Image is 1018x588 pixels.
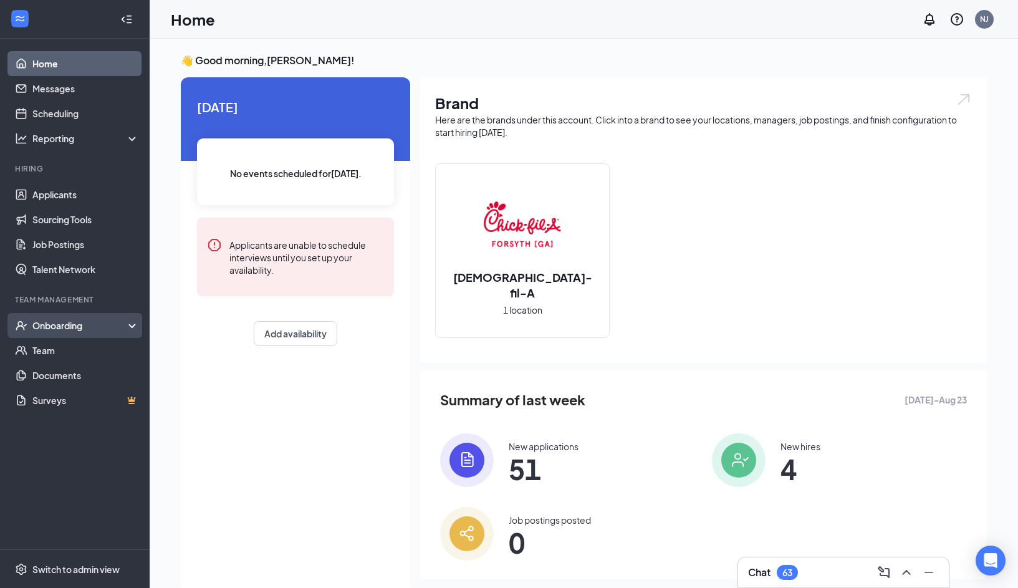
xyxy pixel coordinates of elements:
svg: ChevronUp [899,565,914,580]
h1: Home [171,9,215,30]
div: Hiring [15,163,137,174]
img: icon [440,507,494,561]
button: ComposeMessage [874,562,894,582]
img: open.6027fd2a22e1237b5b06.svg [956,92,972,107]
span: 4 [780,458,820,480]
button: Minimize [919,562,939,582]
span: [DATE] - Aug 23 [905,393,967,407]
a: Talent Network [32,257,139,282]
div: Here are the brands under this account. Click into a brand to see your locations, managers, job p... [435,113,972,138]
a: Documents [32,363,139,388]
h3: 👋 Good morning, [PERSON_NAME] ! [181,54,987,67]
span: 0 [509,531,591,554]
h2: [DEMOGRAPHIC_DATA]-fil-A [436,269,609,301]
a: Applicants [32,182,139,207]
span: [DATE] [197,97,394,117]
svg: Collapse [120,13,133,26]
div: Reporting [32,132,140,145]
button: Add availability [254,321,337,346]
span: No events scheduled for [DATE] . [230,166,362,180]
svg: Notifications [922,12,937,27]
span: Summary of last week [440,389,585,411]
img: icon [440,433,494,487]
svg: QuestionInfo [949,12,964,27]
svg: Analysis [15,132,27,145]
div: Open Intercom Messenger [976,546,1006,576]
a: Team [32,338,139,363]
h1: Brand [435,92,972,113]
div: New hires [780,440,820,453]
div: New applications [509,440,579,453]
a: Home [32,51,139,76]
h3: Chat [748,566,771,579]
svg: UserCheck [15,319,27,332]
a: Sourcing Tools [32,207,139,232]
img: icon [712,433,766,487]
svg: Minimize [921,565,936,580]
a: Scheduling [32,101,139,126]
svg: WorkstreamLogo [14,12,26,25]
div: Job postings posted [509,514,591,526]
img: Chick-fil-A [483,185,562,264]
div: Onboarding [32,319,128,332]
svg: Settings [15,563,27,576]
div: Team Management [15,294,137,305]
div: Switch to admin view [32,563,120,576]
svg: ComposeMessage [876,565,891,580]
svg: Error [207,238,222,253]
span: 1 location [503,303,542,317]
span: 51 [509,458,579,480]
button: ChevronUp [896,562,916,582]
a: Job Postings [32,232,139,257]
a: SurveysCrown [32,388,139,413]
div: 63 [782,567,792,578]
a: Messages [32,76,139,101]
div: Applicants are unable to schedule interviews until you set up your availability. [229,238,384,276]
div: NJ [980,14,989,24]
